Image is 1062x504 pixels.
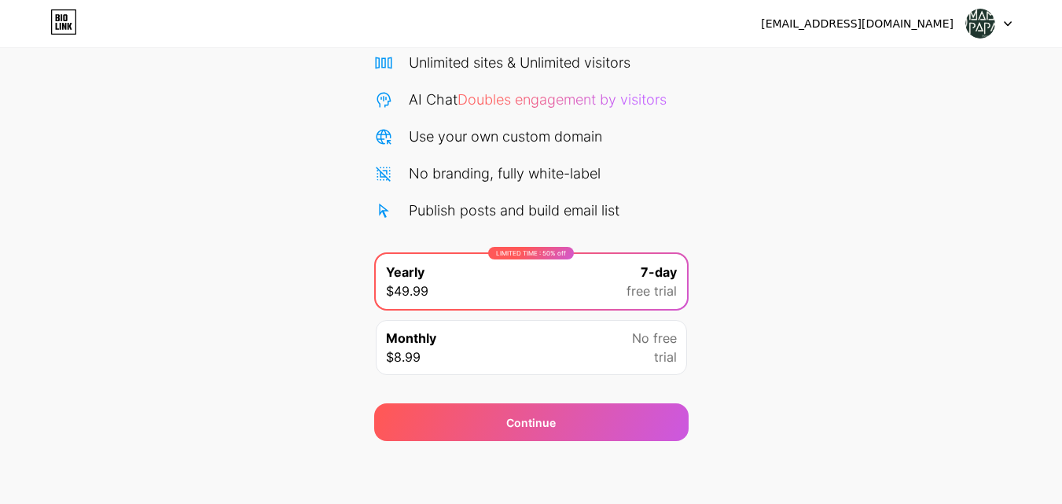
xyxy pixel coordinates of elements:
div: Publish posts and build email list [409,200,619,221]
span: free trial [627,281,677,300]
img: mamawpapaw [965,9,995,39]
span: Doubles engagement by visitors [458,91,667,108]
div: No branding, fully white-label [409,163,601,184]
span: trial [654,348,677,366]
div: Continue [506,414,556,431]
span: 7-day [641,263,677,281]
div: LIMITED TIME : 50% off [488,247,574,259]
span: $8.99 [386,348,421,366]
span: No free [632,329,677,348]
div: Use your own custom domain [409,126,602,147]
div: Unlimited sites & Unlimited visitors [409,52,630,73]
span: Yearly [386,263,424,281]
span: $49.99 [386,281,428,300]
div: AI Chat [409,89,667,110]
div: [EMAIL_ADDRESS][DOMAIN_NAME] [761,16,954,32]
span: Monthly [386,329,436,348]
